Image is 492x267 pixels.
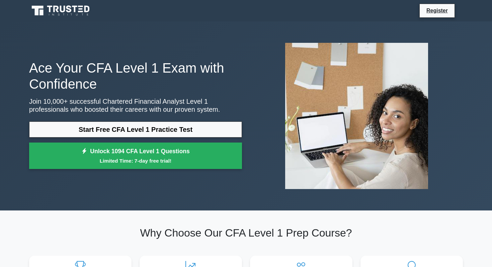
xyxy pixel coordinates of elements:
[37,157,234,165] small: Limited Time: 7-day free trial!
[29,97,242,113] p: Join 10,000+ successful Chartered Financial Analyst Level 1 professionals who boosted their caree...
[29,227,463,239] h2: Why Choose Our CFA Level 1 Prep Course?
[29,121,242,138] a: Start Free CFA Level 1 Practice Test
[422,6,452,15] a: Register
[29,60,242,92] h1: Ace Your CFA Level 1 Exam with Confidence
[29,143,242,169] a: Unlock 1094 CFA Level 1 QuestionsLimited Time: 7-day free trial!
